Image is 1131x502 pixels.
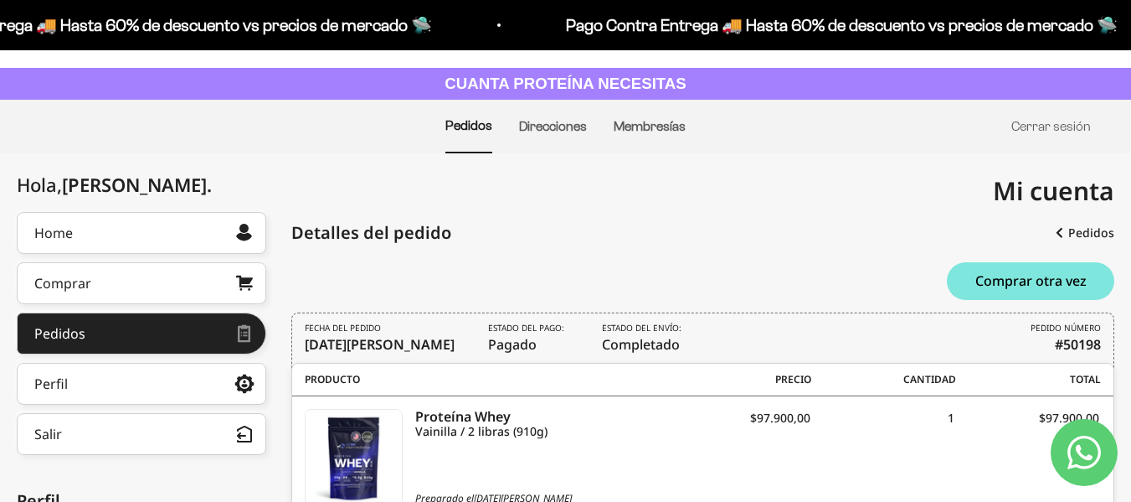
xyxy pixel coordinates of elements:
[810,409,955,442] div: 1
[17,413,266,455] button: Salir
[666,372,811,387] span: Precio
[1055,334,1101,355] b: #50198
[415,409,665,424] i: Proteína Whey
[415,409,665,439] a: Proteína Whey Vainilla / 2 libras (910g)
[445,75,686,92] strong: CUANTA PROTEÍNA NECESITAS
[947,262,1114,300] button: Comprar otra vez
[17,174,212,195] div: Hola,
[811,372,956,387] span: Cantidad
[17,363,266,405] a: Perfil
[602,322,686,355] span: Completado
[305,372,666,387] span: Producto
[445,118,492,132] a: Pedidos
[543,12,1095,39] p: Pago Contra Entrega 🚚 Hasta 60% de descuento vs precios de mercado 🛸
[34,277,91,290] div: Comprar
[34,377,68,391] div: Perfil
[519,119,587,133] a: Direcciones
[602,322,681,334] i: Estado del envío:
[291,220,451,246] div: Detalles del pedido
[1011,119,1091,133] a: Cerrar sesión
[750,410,810,426] span: $97.900,00
[34,226,73,240] div: Home
[975,274,1087,287] span: Comprar otra vez
[34,427,62,441] div: Salir
[305,322,381,334] i: FECHA DEL PEDIDO
[488,322,564,334] i: Estado del pago:
[614,119,686,133] a: Membresías
[954,409,1099,442] div: $97.900,00
[415,424,665,439] i: Vainilla / 2 libras (910g)
[34,327,85,340] div: Pedidos
[993,173,1114,208] span: Mi cuenta
[17,212,266,254] a: Home
[488,322,568,355] span: Pagado
[305,335,455,354] time: [DATE][PERSON_NAME]
[207,172,212,197] span: .
[17,313,266,355] a: Pedidos
[17,262,266,304] a: Comprar
[956,372,1101,387] span: Total
[1056,218,1114,248] a: Pedidos
[62,172,212,197] span: [PERSON_NAME]
[1031,322,1101,334] i: PEDIDO NÚMERO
